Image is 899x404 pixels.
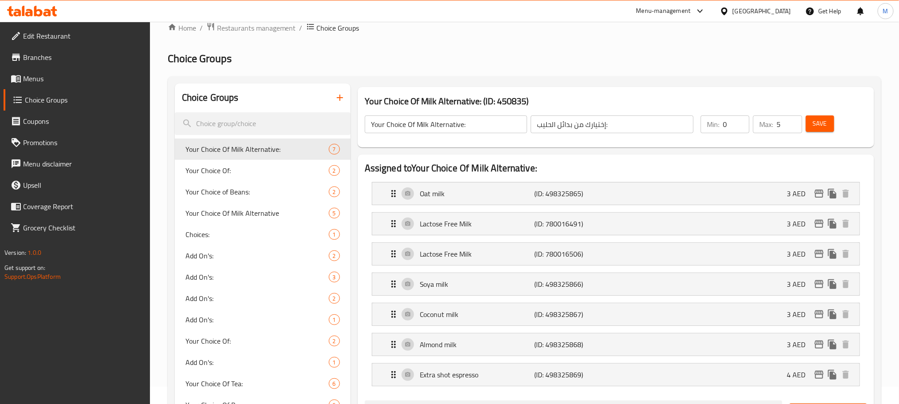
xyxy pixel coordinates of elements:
button: delete [839,277,852,291]
a: Promotions [4,132,150,153]
li: Expand [365,209,867,239]
button: duplicate [826,247,839,261]
p: 4 AED [787,369,812,380]
button: edit [812,187,826,200]
p: 3 AED [787,218,812,229]
div: Choices [329,293,340,304]
div: Add On's:1 [175,309,351,330]
div: Choices [329,208,340,218]
span: Menu disclaimer [23,158,143,169]
div: Add On's:1 [175,352,351,373]
a: Coverage Report [4,196,150,217]
div: Choices [329,378,340,389]
div: Your Choice Of:2 [175,330,351,352]
div: [GEOGRAPHIC_DATA] [733,6,791,16]
button: edit [812,368,826,381]
button: delete [839,187,852,200]
span: Add On's: [185,272,329,282]
span: 5 [329,209,339,218]
button: delete [839,368,852,381]
button: edit [812,338,826,351]
button: edit [812,308,826,321]
button: Save [806,115,834,132]
div: Add On's:3 [175,266,351,288]
span: Add On's: [185,314,329,325]
button: delete [839,308,852,321]
h2: Assigned to Your Choice Of Milk Alternative: [365,162,867,175]
button: duplicate [826,187,839,200]
div: Choices [329,186,340,197]
button: duplicate [826,217,839,230]
span: Promotions [23,137,143,148]
div: Expand [372,364,860,386]
span: M [883,6,888,16]
a: Menus [4,68,150,89]
span: 6 [329,380,339,388]
p: Soya milk [420,279,534,289]
div: Choices [329,336,340,346]
span: Choice Groups [317,23,359,33]
span: Menus [23,73,143,84]
button: duplicate [826,338,839,351]
a: Branches [4,47,150,68]
p: (ID: 498325867) [534,309,611,320]
span: 1 [329,316,339,324]
p: Min: [707,119,719,130]
p: (ID: 498325865) [534,188,611,199]
div: Your Choice Of Milk Alternative:7 [175,139,351,160]
div: Add On's:2 [175,288,351,309]
p: Max: [759,119,773,130]
span: Branches [23,52,143,63]
div: Expand [372,303,860,325]
p: (ID: 498325869) [534,369,611,380]
span: 1 [329,358,339,367]
div: Your Choice of Beans:2 [175,181,351,202]
a: Restaurants management [206,22,296,34]
div: Choices [329,165,340,176]
div: Expand [372,333,860,356]
a: Choice Groups [4,89,150,111]
li: Expand [365,299,867,329]
button: delete [839,247,852,261]
div: Your Choice Of Tea:6 [175,373,351,394]
span: Add On's: [185,293,329,304]
span: 7 [329,145,339,154]
li: Expand [365,178,867,209]
p: Extra shot espresso [420,369,534,380]
div: Your Choice Of Milk Alternative5 [175,202,351,224]
li: Expand [365,329,867,360]
p: 3 AED [787,249,812,259]
span: Coupons [23,116,143,127]
li: Expand [365,239,867,269]
nav: breadcrumb [168,22,881,34]
button: duplicate [826,308,839,321]
p: (ID: 780016506) [534,249,611,259]
span: 3 [329,273,339,281]
h3: Your Choice Of Milk Alternative: (ID: 450835) [365,94,867,108]
button: delete [839,217,852,230]
span: Your Choice of Beans: [185,186,329,197]
p: Coconut milk [420,309,534,320]
div: Choices [329,357,340,368]
p: Lactose Free Milk [420,249,534,259]
div: Choices [329,314,340,325]
button: edit [812,277,826,291]
div: Choices [329,272,340,282]
p: (ID: 498325868) [534,339,611,350]
li: / [300,23,303,33]
p: 3 AED [787,309,812,320]
div: Choices:1 [175,224,351,245]
a: Grocery Checklist [4,217,150,238]
a: Coupons [4,111,150,132]
span: 2 [329,252,339,260]
a: Menu disclaimer [4,153,150,174]
button: edit [812,217,826,230]
li: Expand [365,269,867,299]
p: Lactose Free Milk [420,218,534,229]
button: duplicate [826,277,839,291]
div: Expand [372,273,860,295]
p: (ID: 780016491) [534,218,611,229]
span: 2 [329,337,339,345]
span: Restaurants management [217,23,296,33]
div: Menu-management [636,6,691,16]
